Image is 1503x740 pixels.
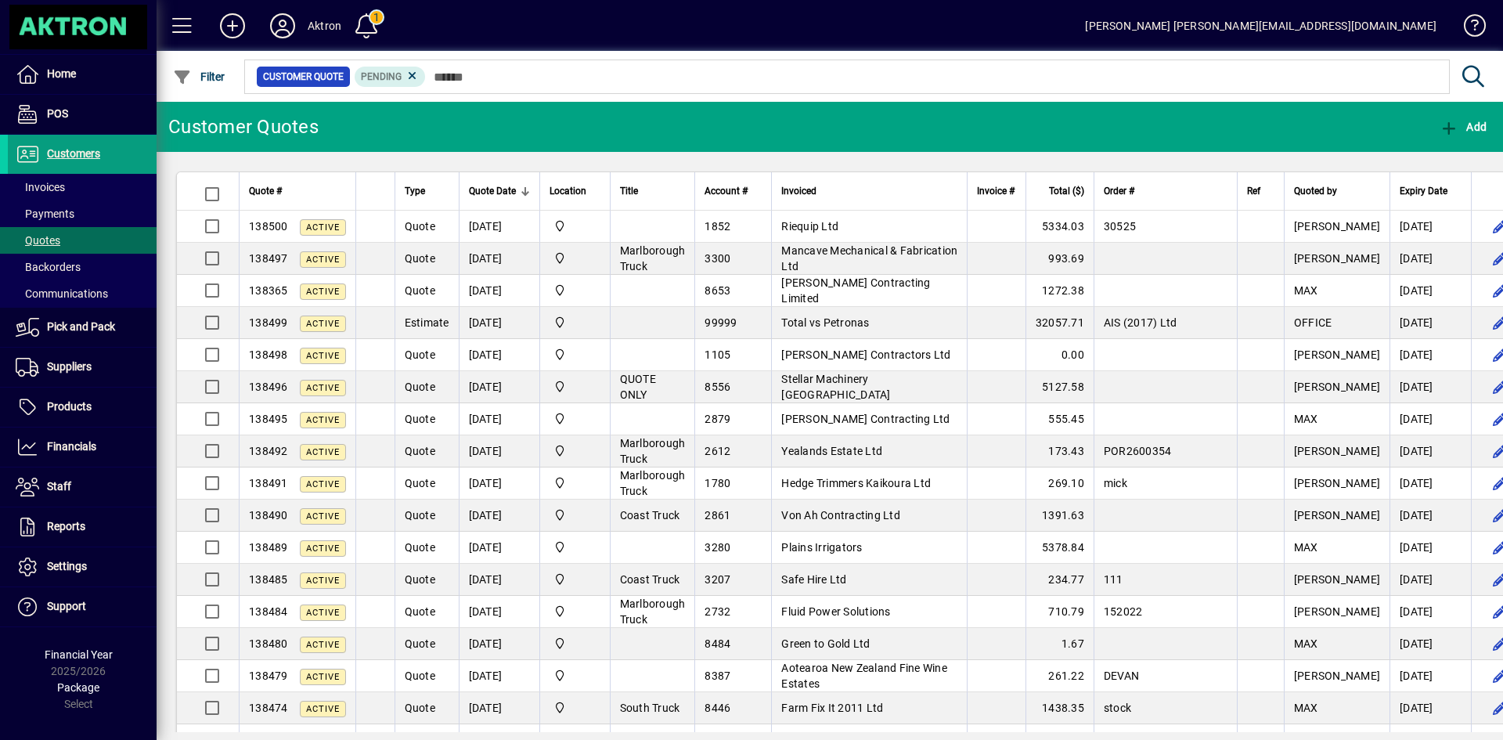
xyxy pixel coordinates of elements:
span: Active [306,351,340,361]
a: POS [8,95,157,134]
span: Active [306,576,340,586]
span: Quote [405,605,435,618]
span: Location [550,182,586,200]
span: 138499 [249,316,288,329]
span: MAX [1294,541,1318,554]
span: Home [47,67,76,80]
span: Reports [47,520,85,532]
span: [PERSON_NAME] Contractors Ltd [781,348,950,361]
div: Aktron [308,13,341,38]
td: 234.77 [1025,564,1094,596]
span: Quote # [249,182,282,200]
a: Invoices [8,174,157,200]
td: [DATE] [1389,500,1471,532]
span: [PERSON_NAME] Contracting Ltd [781,413,950,425]
td: [DATE] [459,275,539,307]
span: Quote [405,670,435,682]
span: Central [550,507,600,524]
span: 111 [1104,573,1123,586]
span: DEVAN [1104,670,1139,682]
span: 30525 [1104,220,1136,233]
button: Filter [169,63,229,91]
span: 3280 [705,541,730,554]
span: Yealands Estate Ltd [781,445,882,457]
button: Add [207,12,258,40]
span: Hedge Trimmers Kaikoura Ltd [781,477,931,489]
span: Marlborough Truck [620,244,686,273]
td: 269.10 [1025,467,1094,500]
td: [DATE] [459,467,539,500]
span: Quotes [16,234,60,247]
span: Active [306,254,340,265]
td: [DATE] [459,564,539,596]
span: Quote [405,637,435,650]
span: 152022 [1104,605,1143,618]
a: Reports [8,507,157,547]
td: [DATE] [1389,532,1471,564]
span: 138497 [249,252,288,265]
span: stock [1104,702,1131,714]
span: Filter [173,70,225,83]
td: [DATE] [459,500,539,532]
span: Active [306,479,340,489]
div: Order # [1104,182,1227,200]
td: [DATE] [1389,243,1471,275]
td: 32057.71 [1025,307,1094,339]
td: 1438.35 [1025,692,1094,724]
td: [DATE] [1389,211,1471,243]
span: 138485 [249,573,288,586]
span: Active [306,447,340,457]
span: 138492 [249,445,288,457]
td: 1391.63 [1025,500,1094,532]
td: [DATE] [1389,692,1471,724]
span: 138489 [249,541,288,554]
span: Account # [705,182,748,200]
span: Farm Fix It 2011 Ltd [781,702,883,714]
span: Active [306,640,340,650]
span: 138484 [249,605,288,618]
td: [DATE] [1389,307,1471,339]
span: [PERSON_NAME] [1294,509,1380,522]
span: Marlborough Truck [620,437,686,465]
td: [DATE] [1389,467,1471,500]
span: Add [1440,121,1487,133]
td: 1.67 [1025,628,1094,660]
span: 138479 [249,670,288,682]
span: Central [550,699,600,717]
span: Invoice # [977,182,1015,200]
span: [PERSON_NAME] [1294,670,1380,682]
span: Financials [47,440,96,453]
td: [DATE] [459,435,539,467]
span: OFFICE [1294,316,1332,329]
span: Invoices [16,181,65,193]
div: Quoted by [1294,182,1380,200]
span: Support [47,600,86,612]
span: Staff [47,480,71,493]
span: Central [550,635,600,652]
td: 1272.38 [1025,275,1094,307]
span: Mancave Mechanical & Fabrication Ltd [781,244,957,273]
span: Fluid Power Solutions [781,605,890,618]
a: Backorders [8,254,157,280]
span: 8387 [705,670,730,682]
td: [DATE] [459,243,539,275]
span: Aotearoa New Zealand Fine Wine Estates [781,662,947,690]
td: [DATE] [459,596,539,628]
td: [DATE] [459,692,539,724]
div: Account # [705,182,762,200]
span: [PERSON_NAME] [1294,252,1380,265]
span: Riequip Ltd [781,220,838,233]
div: Invoiced [781,182,957,200]
a: Pick and Pack [8,308,157,347]
span: Products [47,400,92,413]
span: Stellar Machinery [GEOGRAPHIC_DATA] [781,373,890,401]
span: Invoiced [781,182,816,200]
span: Coast Truck [620,573,680,586]
span: MAX [1294,637,1318,650]
td: 5378.84 [1025,532,1094,564]
span: 1105 [705,348,730,361]
a: Home [8,55,157,94]
span: [PERSON_NAME] [1294,381,1380,393]
td: 173.43 [1025,435,1094,467]
span: Suppliers [47,360,92,373]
